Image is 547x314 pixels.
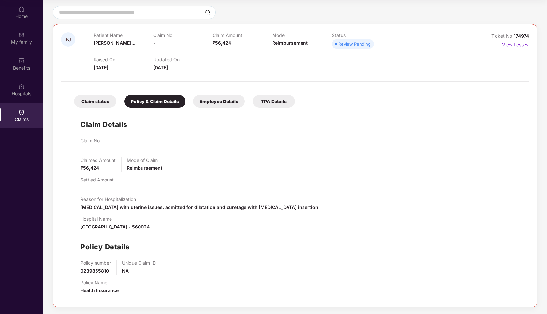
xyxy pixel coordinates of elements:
div: Claim status [74,95,116,108]
h1: Policy Details [81,242,129,252]
span: ₹56,424 [213,40,231,46]
span: - [81,185,83,190]
img: svg+xml;base64,PHN2ZyBpZD0iSG9tZSIgeG1sbnM9Imh0dHA6Ly93d3cudzMub3JnLzIwMDAvc3ZnIiB3aWR0aD0iMjAiIG... [18,6,25,12]
p: Raised On [94,57,153,62]
p: Mode [272,32,332,38]
img: svg+xml;base64,PHN2ZyBpZD0iQ2xhaW0iIHhtbG5zPSJodHRwOi8vd3d3LnczLm9yZy8yMDAwL3N2ZyIgd2lkdGg9IjIwIi... [18,109,25,116]
span: PJ [66,37,71,42]
div: Employee Details [193,95,245,108]
div: Review Pending [338,41,371,47]
p: Claim No [81,138,100,143]
span: Health Insurance [81,288,119,293]
p: Hospital Name [81,216,150,222]
span: Ticket No [491,33,514,39]
p: Status [332,32,392,38]
img: svg+xml;base64,PHN2ZyBpZD0iU2VhcmNoLTMyeDMyIiB4bWxucz0iaHR0cDovL3d3dy53My5vcmcvMjAwMC9zdmciIHdpZH... [205,10,210,15]
p: Unique Claim ID [122,260,156,266]
p: Mode of Claim [127,157,162,163]
p: Policy Name [81,280,119,285]
div: TPA Details [253,95,295,108]
h1: Claim Details [81,119,127,130]
p: Settled Amount [81,177,114,182]
span: ₹56,424 [81,165,99,171]
span: 174974 [514,33,529,39]
span: [PERSON_NAME]... [94,40,135,46]
p: Updated On [153,57,213,62]
p: Policy number [81,260,111,266]
span: NA [122,268,129,274]
span: [DATE] [94,65,108,70]
img: svg+xml;base64,PHN2ZyBpZD0iQmVuZWZpdHMiIHhtbG5zPSJodHRwOi8vd3d3LnczLm9yZy8yMDAwL3N2ZyIgd2lkdGg9Ij... [18,57,25,64]
img: svg+xml;base64,PHN2ZyBpZD0iSG9zcGl0YWxzIiB4bWxucz0iaHR0cDovL3d3dy53My5vcmcvMjAwMC9zdmciIHdpZHRoPS... [18,83,25,90]
span: Reimbursement [272,40,308,46]
p: Patient Name [94,32,153,38]
span: [DATE] [153,65,168,70]
span: Reimbursement [127,165,162,171]
div: Policy & Claim Details [124,95,185,108]
span: - [81,146,83,151]
p: View Less [502,39,529,48]
span: - [153,40,155,46]
span: [GEOGRAPHIC_DATA] - 560024 [81,224,150,229]
img: svg+xml;base64,PHN2ZyB4bWxucz0iaHR0cDovL3d3dy53My5vcmcvMjAwMC9zdmciIHdpZHRoPSIxNyIgaGVpZ2h0PSIxNy... [524,41,529,48]
p: Claimed Amount [81,157,116,163]
p: Claim Amount [213,32,272,38]
span: 0239855810 [81,268,109,274]
p: Claim No [153,32,213,38]
span: [MEDICAL_DATA] with uterine issues. admitted for dilatation and curetage with [MEDICAL_DATA] inse... [81,204,318,210]
img: svg+xml;base64,PHN2ZyB3aWR0aD0iMjAiIGhlaWdodD0iMjAiIHZpZXdCb3g9IjAgMCAyMCAyMCIgZmlsbD0ibm9uZSIgeG... [18,32,25,38]
p: Reason for Hospitalization [81,196,318,202]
